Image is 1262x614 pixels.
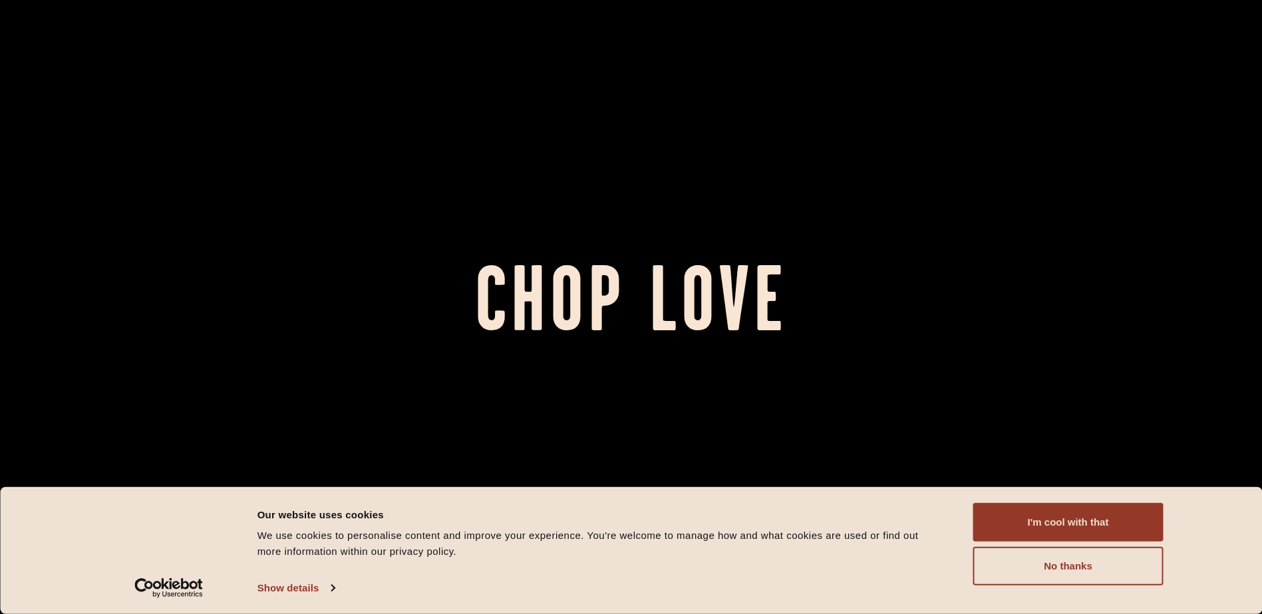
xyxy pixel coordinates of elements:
[257,506,943,522] div: Our website uses cookies
[110,578,227,598] a: Usercentrics Cookiebot - opens in a new window
[973,547,1164,585] button: No thanks
[257,578,335,598] a: Show details
[257,528,943,560] div: We use cookies to personalise content and improve your experience. You're welcome to manage how a...
[973,503,1164,542] button: I'm cool with that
